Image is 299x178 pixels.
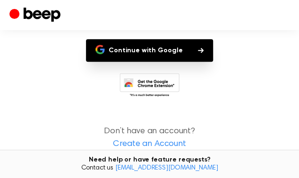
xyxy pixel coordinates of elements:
p: Don’t have an account? [8,125,291,151]
button: Continue with Google [86,39,213,62]
a: Beep [9,6,63,24]
span: Contact us [6,164,293,173]
a: [EMAIL_ADDRESS][DOMAIN_NAME] [115,165,218,171]
a: Create an Account [9,138,290,151]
